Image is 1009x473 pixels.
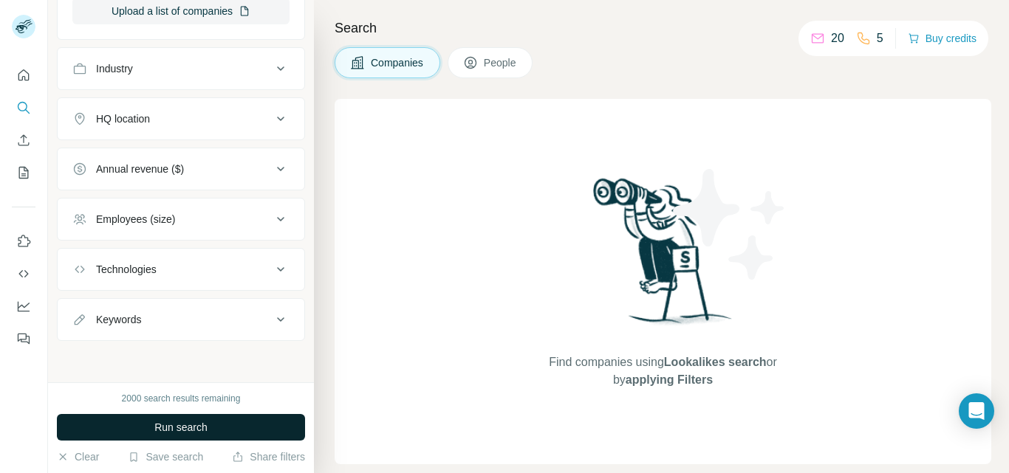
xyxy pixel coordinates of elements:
span: Companies [371,55,425,70]
button: Employees (size) [58,201,304,237]
button: Technologies [58,252,304,287]
button: Use Surfe API [12,260,35,287]
div: Employees (size) [96,212,175,227]
p: 5 [877,30,883,47]
button: My lists [12,159,35,186]
span: People [484,55,518,70]
div: Annual revenue ($) [96,162,184,176]
button: Search [12,94,35,121]
button: Clear [57,449,99,464]
button: Use Surfe on LinkedIn [12,228,35,255]
div: Open Intercom Messenger [959,393,994,429]
div: Industry [96,61,133,76]
div: Technologies [96,262,157,277]
img: Surfe Illustration - Woman searching with binoculars [586,174,740,339]
button: Share filters [232,449,305,464]
button: Industry [58,51,304,86]
span: Run search [154,420,208,435]
p: 20 [831,30,844,47]
div: 2000 search results remaining [122,392,241,405]
button: Quick start [12,62,35,89]
button: Feedback [12,325,35,352]
button: Enrich CSV [12,127,35,153]
img: Surfe Illustration - Stars [663,158,796,291]
button: Annual revenue ($) [58,151,304,187]
button: Keywords [58,302,304,337]
div: Keywords [96,312,141,327]
span: Lookalikes search [664,356,767,368]
button: Dashboard [12,293,35,320]
button: Run search [57,414,305,441]
div: HQ location [96,111,150,126]
span: Find companies using or by [544,353,781,389]
h4: Search [335,18,991,38]
button: HQ location [58,101,304,137]
span: applying Filters [626,373,713,386]
button: Buy credits [908,28,976,49]
button: Save search [128,449,203,464]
